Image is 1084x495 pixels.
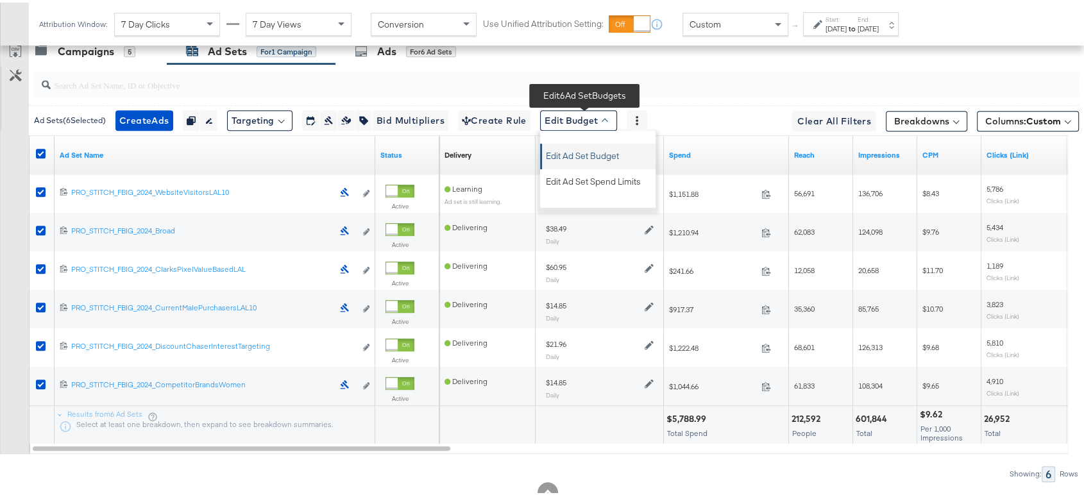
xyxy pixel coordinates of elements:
[542,141,656,162] button: Edit Ad Set Budget
[922,186,939,196] span: $8.43
[121,16,170,28] span: 7 Day Clicks
[377,110,445,126] span: Bid Multipliers
[987,348,1019,356] sub: Clicks (Link)
[546,143,619,160] span: Edit Ad Set Budget
[669,302,756,312] span: $917.37
[794,147,848,158] a: The number of people your ad was served to.
[253,16,301,28] span: 7 Day Views
[858,147,912,158] a: The number of times your ad was served. On mobile apps an ad is counted as served the first time ...
[372,108,448,128] button: Bid Multipliers
[58,42,114,56] div: Campaigns
[546,235,559,242] sub: Daily
[856,426,872,435] span: Total
[987,297,1003,306] span: 3,823
[987,271,1019,279] sub: Clicks (Link)
[462,110,527,126] span: Create Rule
[985,426,1001,435] span: Total
[666,410,710,423] div: $5,788.99
[920,406,946,418] div: $9.62
[856,410,891,423] div: 601,844
[71,339,355,352] a: PRO_STITCH_FBIG_2024_DiscountChaserInterestTargeting
[858,186,883,196] span: 136,706
[483,15,604,28] label: Use Unified Attribution Setting:
[985,112,1061,125] span: Columns:
[858,378,883,388] span: 108,304
[669,379,756,389] span: $1,044.66
[445,297,487,306] span: Delivering
[669,187,756,196] span: $1,151.88
[794,340,815,349] span: 68,601
[445,335,487,345] span: Delivering
[227,108,292,128] button: Targeting
[922,263,943,273] span: $11.70
[669,264,756,273] span: $241.66
[71,377,333,390] a: PRO_STITCH_FBIG_2024_CompetitorBrandsWomen
[445,258,487,268] span: Delivering
[794,263,815,273] span: 12,058
[385,238,414,246] label: Active
[987,181,1003,191] span: 5,786
[1059,467,1079,476] div: Rows
[792,426,817,435] span: People
[124,44,135,55] div: 5
[445,220,487,230] span: Delivering
[987,335,1003,345] span: 5,810
[826,13,847,21] label: Start:
[922,378,939,388] span: $9.65
[71,300,333,314] a: PRO_STITCH_FBIG_2024_CurrentMalePurchasersLAL10
[886,108,967,129] button: Breakdowns
[34,112,106,124] div: Ad Sets ( 6 Selected)
[546,260,566,270] div: $60.95
[987,387,1019,394] sub: Clicks (Link)
[794,301,815,311] span: 35,360
[1026,113,1061,124] span: Custom
[385,392,414,400] label: Active
[546,312,559,319] sub: Daily
[922,147,976,158] a: The average cost you've paid to have 1,000 impressions of your ad.
[792,108,876,129] button: Clear All Filters
[858,13,879,21] label: End:
[987,310,1019,317] sub: Clicks (Link)
[71,262,333,275] a: PRO_STITCH_FBIG_2024_ClarksPixelValueBasedLAL
[51,65,984,90] input: Search Ad Set Name, ID or Objective
[71,339,355,349] div: PRO_STITCH_FBIG_2024_DiscountChaserInterestTargeting
[71,223,333,237] a: PRO_STITCH_FBIG_2024_Broad
[71,377,333,387] div: PRO_STITCH_FBIG_2024_CompetitorBrandsWomen
[385,353,414,362] label: Active
[1009,467,1042,476] div: Showing:
[977,108,1079,129] button: Columns:Custom
[458,108,530,128] button: Create Rule
[797,111,871,127] span: Clear All Filters
[257,44,316,55] div: for 1 Campaign
[377,42,396,56] div: Ads
[669,340,756,350] span: $1,222.48
[380,147,434,158] a: Shows the current state of your Ad Set.
[1042,464,1055,480] div: 6
[445,181,482,191] span: Learning
[987,374,1003,383] span: 4,910
[922,224,939,234] span: $9.76
[790,22,802,26] span: ↑
[546,298,566,308] div: $14.85
[378,16,424,28] span: Conversion
[847,21,858,31] strong: to
[546,389,559,396] sub: Daily
[406,44,456,55] div: for 6 Ad Sets
[858,21,879,31] div: [DATE]
[71,262,333,272] div: PRO_STITCH_FBIG_2024_ClarksPixelValueBasedLAL
[922,301,943,311] span: $10.70
[71,185,333,195] div: PRO_STITCH_FBIG_2024_WebsiteVisitorsLAL10
[987,220,1003,230] span: 5,434
[794,224,815,234] span: 62,083
[542,167,656,187] button: Edit Ad Set Spend Limits
[858,263,879,273] span: 20,658
[794,378,815,388] span: 61,833
[445,147,471,158] a: Reflects the ability of your Ad Set to achieve delivery based on ad states, schedule and budget.
[546,273,559,281] sub: Daily
[546,337,566,347] div: $21.96
[60,147,370,158] a: Your Ad Set name.
[71,185,333,198] a: PRO_STITCH_FBIG_2024_WebsiteVisitorsLAL10
[119,110,169,126] span: Create Ads
[445,147,471,158] div: Delivery
[445,374,487,383] span: Delivering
